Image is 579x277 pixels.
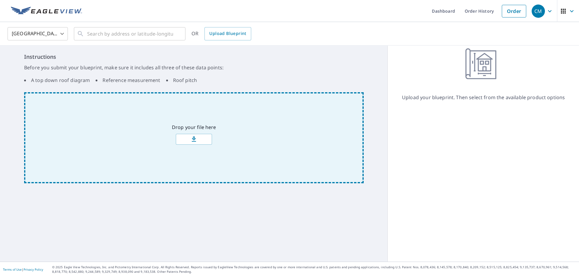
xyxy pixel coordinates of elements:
li: A top down roof diagram [24,77,90,84]
a: Privacy Policy [24,267,43,272]
div: OR [191,27,251,40]
input: Search by address or latitude-longitude [87,25,173,42]
li: Reference measurement [96,77,160,84]
a: Upload Blueprint [204,27,251,40]
a: Order [502,5,526,17]
div: CM [532,5,545,18]
div: [GEOGRAPHIC_DATA] [8,25,68,42]
p: | [3,268,43,271]
p: Before you submit your blueprint, make sure it includes all three of these data points: [24,64,364,71]
p: © 2025 Eagle View Technologies, Inc. and Pictometry International Corp. All Rights Reserved. Repo... [52,265,576,274]
img: EV Logo [11,7,82,16]
span: Upload Blueprint [209,30,246,37]
h6: Instructions [24,53,364,61]
a: Terms of Use [3,267,22,272]
li: Roof pitch [166,77,197,84]
p: Upload your blueprint. Then select from the available product options [402,94,565,101]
